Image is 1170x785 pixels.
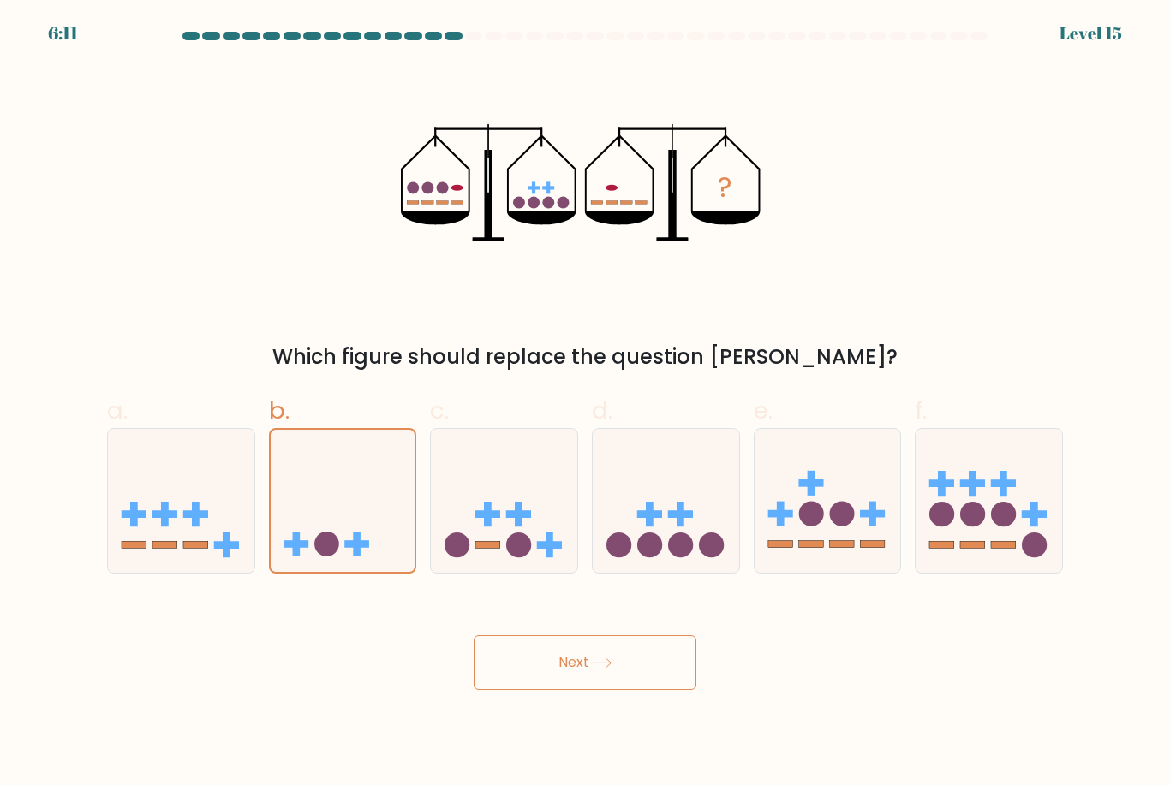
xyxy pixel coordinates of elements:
[719,168,733,206] tspan: ?
[915,394,927,427] span: f.
[592,394,612,427] span: d.
[430,394,449,427] span: c.
[754,394,773,427] span: e.
[474,635,696,690] button: Next
[48,21,78,46] div: 6:11
[1060,21,1122,46] div: Level 15
[117,342,1053,372] div: Which figure should replace the question [PERSON_NAME]?
[107,394,128,427] span: a.
[269,394,290,427] span: b.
